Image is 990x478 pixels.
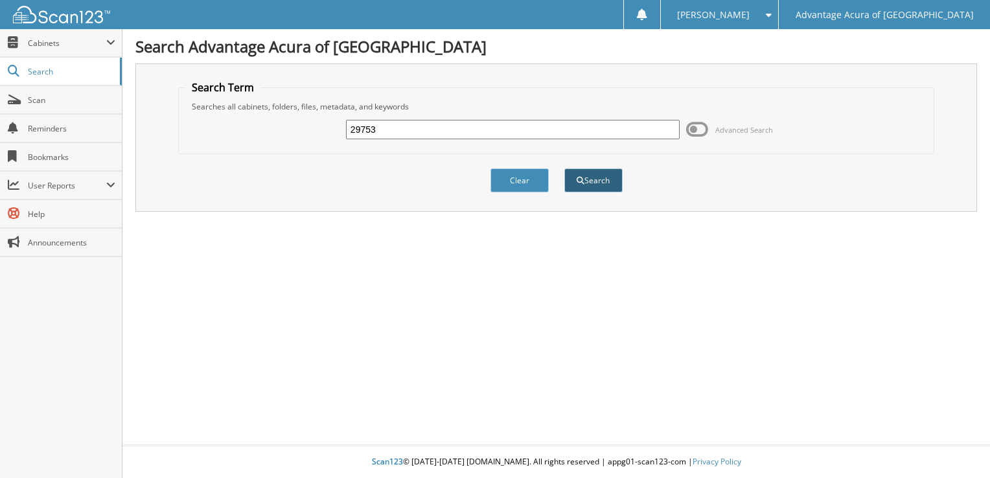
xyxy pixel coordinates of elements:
div: Searches all cabinets, folders, files, metadata, and keywords [185,101,927,112]
span: Reminders [28,123,115,134]
span: Bookmarks [28,152,115,163]
span: Advantage Acura of [GEOGRAPHIC_DATA] [796,11,974,19]
span: Scan [28,95,115,106]
button: Clear [490,168,549,192]
button: Search [564,168,623,192]
span: Advanced Search [715,125,773,135]
h1: Search Advantage Acura of [GEOGRAPHIC_DATA] [135,36,977,57]
span: [PERSON_NAME] [677,11,750,19]
iframe: Chat Widget [925,416,990,478]
legend: Search Term [185,80,260,95]
span: Cabinets [28,38,106,49]
span: Announcements [28,237,115,248]
img: scan123-logo-white.svg [13,6,110,23]
span: Search [28,66,113,77]
span: User Reports [28,180,106,191]
span: Scan123 [372,456,403,467]
div: © [DATE]-[DATE] [DOMAIN_NAME]. All rights reserved | appg01-scan123-com | [122,446,990,478]
a: Privacy Policy [693,456,741,467]
span: Help [28,209,115,220]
